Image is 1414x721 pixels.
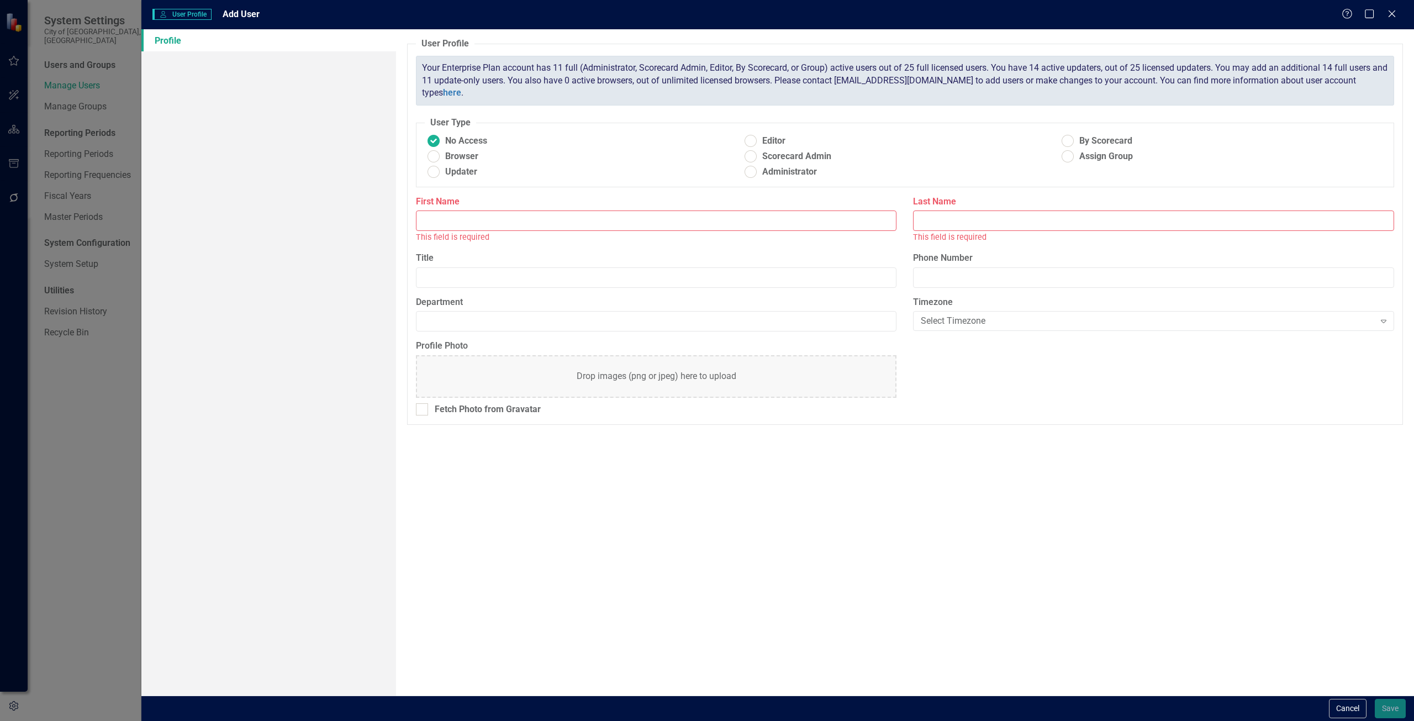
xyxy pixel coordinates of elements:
[577,370,736,383] div: Drop images (png or jpeg) here to upload
[913,196,1394,208] label: Last Name
[913,231,1394,244] div: This field is required
[416,196,897,208] label: First Name
[1079,150,1133,163] span: Assign Group
[445,135,487,148] span: No Access
[913,296,1394,309] label: Timezone
[1079,135,1132,148] span: By Scorecard
[1375,699,1406,718] button: Save
[223,9,260,19] span: Add User
[762,166,817,178] span: Administrator
[416,38,474,50] legend: User Profile
[141,29,396,51] a: Profile
[416,340,897,352] label: Profile Photo
[1329,699,1366,718] button: Cancel
[762,150,831,163] span: Scorecard Admin
[416,231,897,244] div: This field is required
[443,87,461,98] a: here
[913,252,1394,265] label: Phone Number
[416,252,897,265] label: Title
[416,296,897,309] label: Department
[425,117,476,129] legend: User Type
[422,62,1387,98] span: Your Enterprise Plan account has 11 full (Administrator, Scorecard Admin, Editor, By Scorecard, o...
[445,166,477,178] span: Updater
[435,403,541,416] div: Fetch Photo from Gravatar
[921,315,1374,328] div: Select Timezone
[445,150,478,163] span: Browser
[762,135,785,148] span: Editor
[152,9,212,20] span: User Profile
